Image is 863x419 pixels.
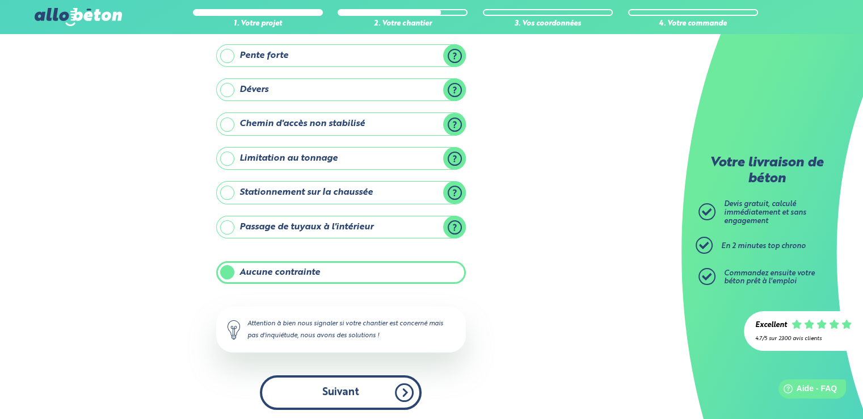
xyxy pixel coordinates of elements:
[762,375,851,407] iframe: Help widget launcher
[216,261,466,284] label: Aucune contrainte
[628,20,758,28] div: 4. Votre commande
[755,321,787,330] div: Excellent
[193,20,323,28] div: 1. Votre projet
[260,375,422,410] button: Suivant
[216,216,466,238] label: Passage de tuyaux à l'intérieur
[216,181,466,204] label: Stationnement sur la chaussée
[216,147,466,170] label: Limitation au tonnage
[724,270,815,286] span: Commandez ensuite votre béton prêt à l'emploi
[338,20,468,28] div: 2. Votre chantier
[755,336,852,342] div: 4.7/5 sur 2300 avis clients
[483,20,613,28] div: 3. Vos coordonnées
[216,78,466,101] label: Dévers
[216,44,466,67] label: Pente forte
[724,200,806,224] span: Devis gratuit, calculé immédiatement et sans engagement
[216,307,466,352] div: Attention à bien nous signaler si votre chantier est concerné mais pas d'inquiétude, nous avons d...
[721,242,806,250] span: En 2 minutes top chrono
[35,8,122,26] img: allobéton
[701,156,832,187] p: Votre livraison de béton
[216,112,466,135] label: Chemin d'accès non stabilisé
